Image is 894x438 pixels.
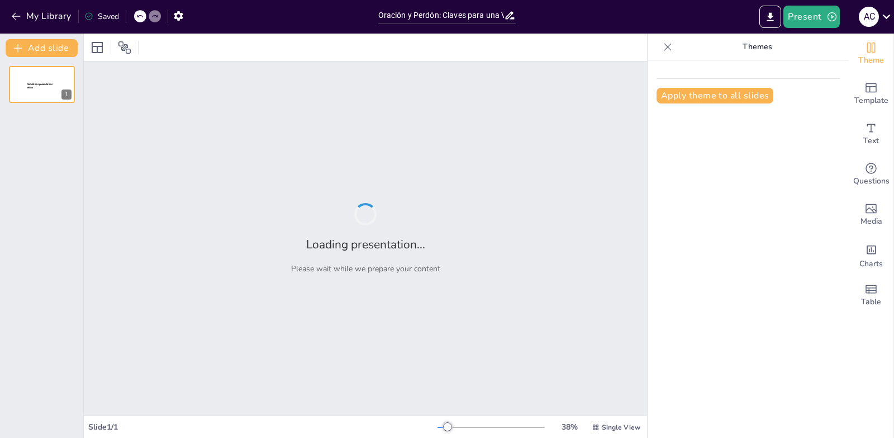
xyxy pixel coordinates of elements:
[859,7,879,27] div: a c
[783,6,839,28] button: Present
[88,422,438,432] div: Slide 1 / 1
[378,7,505,23] input: Insert title
[849,74,893,114] div: Add ready made slides
[602,423,640,432] span: Single View
[8,7,76,25] button: My Library
[118,41,131,54] span: Position
[88,39,106,56] div: Layout
[849,235,893,275] div: Add charts and graphs
[677,34,838,60] p: Themes
[27,83,53,89] span: Sendsteps presentation editor
[306,237,425,252] h2: Loading presentation...
[860,215,882,228] span: Media
[849,275,893,315] div: Add a table
[6,39,78,57] button: Add slide
[657,88,773,103] button: Apply theme to all slides
[291,263,440,274] p: Please wait while we prepare your content
[61,90,72,100] div: 1
[849,195,893,235] div: Add images, graphics, shapes or video
[854,95,888,107] span: Template
[759,6,781,28] button: Export to PowerPoint
[853,175,890,187] span: Questions
[861,296,881,308] span: Table
[556,422,583,432] div: 38 %
[84,11,119,22] div: Saved
[859,6,879,28] button: a c
[863,135,879,147] span: Text
[849,34,893,74] div: Change the overall theme
[9,66,75,103] div: 1
[849,154,893,195] div: Get real-time input from your audience
[859,258,883,270] span: Charts
[849,114,893,154] div: Add text boxes
[858,54,884,67] span: Theme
